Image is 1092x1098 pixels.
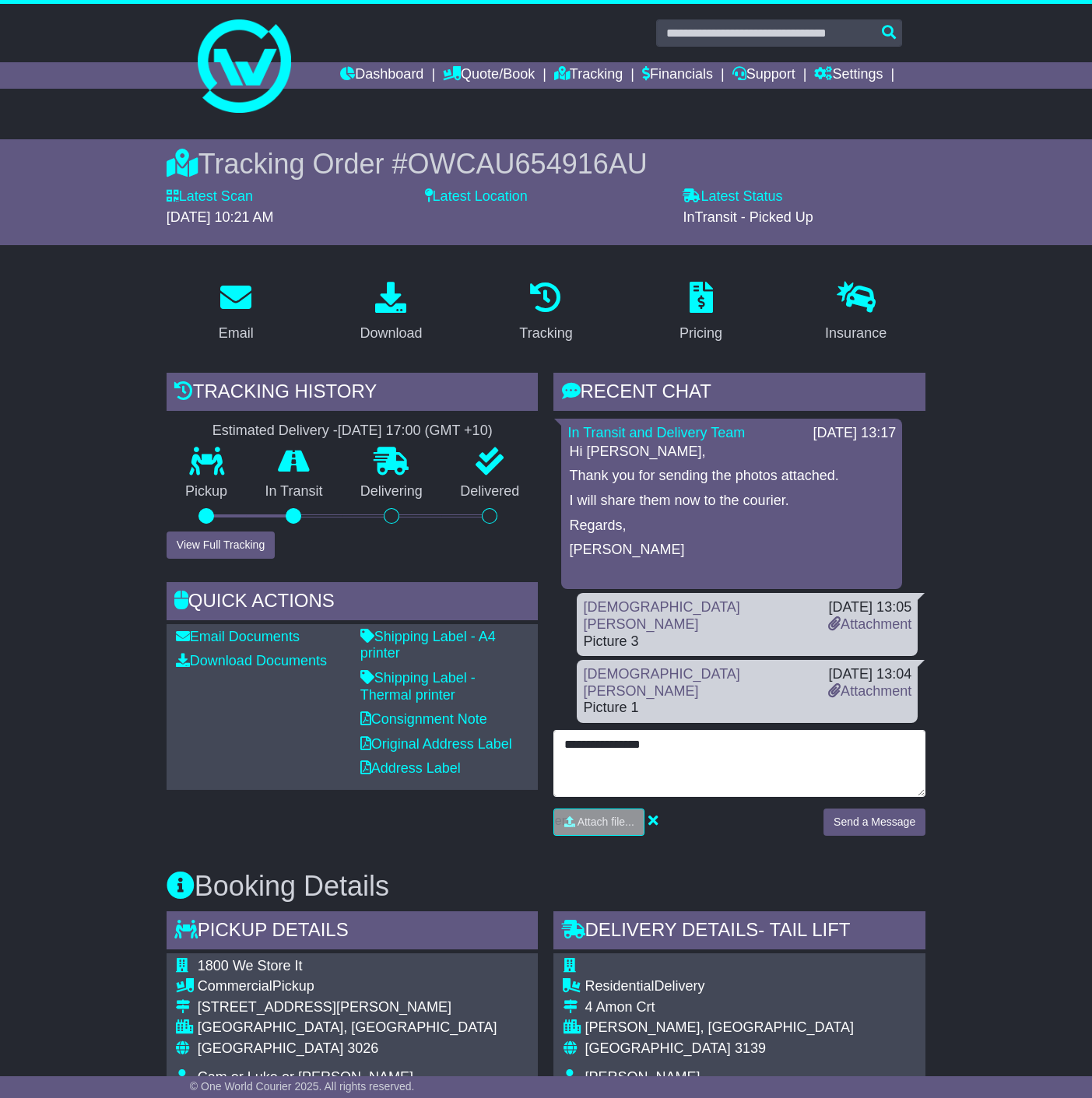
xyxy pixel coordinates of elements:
span: InTransit - Picked Up [683,209,813,225]
div: Insurance [825,323,887,344]
span: Residential [585,978,654,994]
div: Email [219,323,254,344]
label: Latest Scan [167,188,253,205]
a: Pricing [669,276,732,349]
div: [DATE] 17:00 (GMT +10) [338,423,493,440]
a: Original Address Label [360,736,512,752]
span: OWCAU654916AU [408,148,648,180]
span: - Tail Lift [758,919,850,940]
a: Email [209,276,264,349]
p: Delivering [342,483,441,500]
h3: Booking Details [167,871,925,902]
div: Estimated Delivery - [167,423,539,440]
a: [DEMOGRAPHIC_DATA][PERSON_NAME] [583,599,739,632]
div: [DATE] 13:04 [828,666,911,683]
div: [DATE] 13:05 [828,599,911,616]
div: Quick Actions [167,582,539,624]
span: 3026 [347,1040,378,1056]
p: Hi [PERSON_NAME], [569,444,894,461]
a: Financials [642,62,713,89]
a: Download Documents [176,653,327,668]
div: Tracking history [167,373,539,415]
div: [DATE] 13:17 [813,425,896,442]
span: Cam or Luke or [PERSON_NAME] [198,1069,413,1085]
a: Tracking [509,276,582,349]
div: Download [360,323,422,344]
a: Email Documents [176,629,300,644]
span: [GEOGRAPHIC_DATA] [198,1040,343,1056]
a: Attachment [828,683,911,699]
span: [GEOGRAPHIC_DATA] [585,1040,730,1056]
a: Consignment Note [360,711,487,727]
a: Download [349,276,432,349]
div: 4 Amon Crt [585,999,908,1016]
span: 3139 [735,1040,766,1056]
p: [PERSON_NAME] [569,542,894,559]
span: Commercial [198,978,272,994]
div: Picture 1 [583,700,911,717]
div: Picture 3 [583,633,911,651]
a: Attachment [828,616,911,632]
div: RECENT CHAT [553,373,925,415]
div: [GEOGRAPHIC_DATA], [GEOGRAPHIC_DATA] [198,1019,497,1037]
p: Thank you for sending the photos attached. [569,468,894,485]
p: Pickup [167,483,246,500]
span: © One World Courier 2025. All rights reserved. [190,1080,415,1093]
a: [DEMOGRAPHIC_DATA][PERSON_NAME] [583,666,739,699]
span: 1800 We Store It [198,958,303,973]
div: [STREET_ADDRESS][PERSON_NAME] [198,999,497,1016]
div: Tracking Order # [167,147,925,181]
a: Settings [814,62,883,89]
label: Latest Location [425,188,528,205]
div: Pickup [198,978,497,995]
a: Quote/Book [443,62,535,89]
p: Delivered [441,483,538,500]
button: Send a Message [823,809,925,836]
a: Insurance [815,276,897,349]
div: Pickup Details [167,911,539,953]
div: [PERSON_NAME], [GEOGRAPHIC_DATA] [585,1019,908,1037]
label: Latest Status [683,188,782,205]
a: Shipping Label - Thermal printer [360,670,476,703]
a: In Transit and Delivery Team [567,425,745,440]
p: In Transit [246,483,341,500]
a: Tracking [554,62,623,89]
span: [DATE] 10:21 AM [167,209,274,225]
button: View Full Tracking [167,531,275,559]
div: Tracking [519,323,572,344]
a: Support [732,62,795,89]
p: I will share them now to the courier. [569,493,894,510]
div: Delivery Details [553,911,925,953]
div: Delivery [585,978,908,995]
a: Dashboard [340,62,423,89]
div: Pricing [679,323,722,344]
p: Regards, [569,517,894,535]
a: Shipping Label - A4 printer [360,629,496,661]
a: Address Label [360,760,461,776]
span: [PERSON_NAME] [585,1069,700,1085]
